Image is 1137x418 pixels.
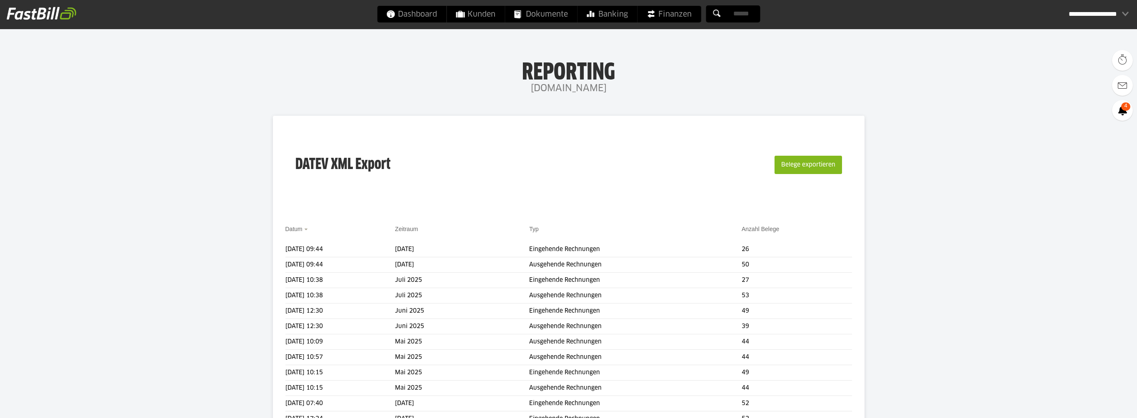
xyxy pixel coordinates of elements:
[529,273,742,288] td: Eingehende Rechnungen
[285,396,395,411] td: [DATE] 07:40
[285,273,395,288] td: [DATE] 10:38
[529,242,742,257] td: Eingehende Rechnungen
[1073,393,1129,414] iframe: Öffnet ein Widget, in dem Sie weitere Informationen finden
[7,7,76,20] img: fastbill_logo_white.png
[285,319,395,334] td: [DATE] 12:30
[295,138,390,192] h3: DATEV XML Export
[395,226,418,232] a: Zeitraum
[395,350,529,365] td: Mai 2025
[529,334,742,350] td: Ausgehende Rechnungen
[742,396,852,411] td: 52
[285,226,302,232] a: Datum
[395,365,529,381] td: Mai 2025
[395,304,529,319] td: Juni 2025
[742,226,779,232] a: Anzahl Belege
[529,257,742,273] td: Ausgehende Rechnungen
[514,6,568,22] span: Dokumente
[285,365,395,381] td: [DATE] 10:15
[637,6,701,22] a: Finanzen
[742,350,852,365] td: 44
[285,334,395,350] td: [DATE] 10:09
[742,257,852,273] td: 50
[285,288,395,304] td: [DATE] 10:38
[742,334,852,350] td: 44
[304,229,310,230] img: sort_desc.gif
[587,6,628,22] span: Banking
[456,6,495,22] span: Kunden
[386,6,437,22] span: Dashboard
[742,319,852,334] td: 39
[529,381,742,396] td: Ausgehende Rechnungen
[529,226,539,232] a: Typ
[742,304,852,319] td: 49
[529,319,742,334] td: Ausgehende Rechnungen
[285,257,395,273] td: [DATE] 09:44
[647,6,692,22] span: Finanzen
[285,242,395,257] td: [DATE] 09:44
[395,396,529,411] td: [DATE]
[742,381,852,396] td: 44
[1112,100,1133,121] a: 4
[529,304,742,319] td: Eingehende Rechnungen
[285,350,395,365] td: [DATE] 10:57
[285,381,395,396] td: [DATE] 10:15
[395,288,529,304] td: Juli 2025
[395,334,529,350] td: Mai 2025
[285,304,395,319] td: [DATE] 12:30
[742,365,852,381] td: 49
[742,273,852,288] td: 27
[395,242,529,257] td: [DATE]
[529,350,742,365] td: Ausgehende Rechnungen
[529,288,742,304] td: Ausgehende Rechnungen
[447,6,505,22] a: Kunden
[529,365,742,381] td: Eingehende Rechnungen
[395,257,529,273] td: [DATE]
[395,381,529,396] td: Mai 2025
[529,396,742,411] td: Eingehende Rechnungen
[377,6,446,22] a: Dashboard
[395,319,529,334] td: Juni 2025
[742,288,852,304] td: 53
[577,6,637,22] a: Banking
[742,242,852,257] td: 26
[395,273,529,288] td: Juli 2025
[1121,102,1130,111] span: 4
[505,6,577,22] a: Dokumente
[83,59,1054,80] h1: Reporting
[775,156,842,174] button: Belege exportieren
